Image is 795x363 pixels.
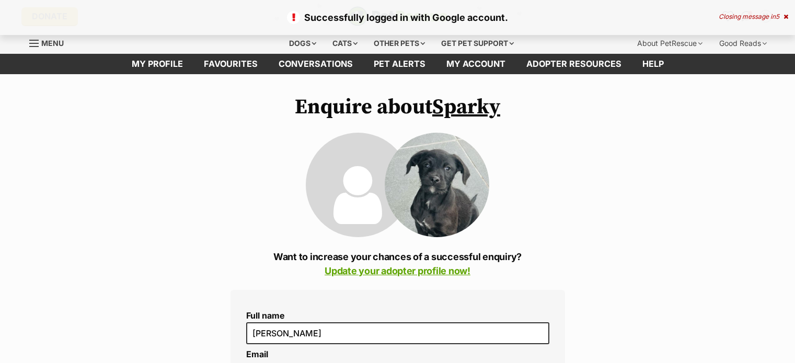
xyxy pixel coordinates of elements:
[41,39,64,48] span: Menu
[630,33,710,54] div: About PetRescue
[268,54,363,74] a: conversations
[246,311,549,320] label: Full name
[29,33,71,52] a: Menu
[363,54,436,74] a: Pet alerts
[712,33,774,54] div: Good Reads
[325,265,470,276] a: Update your adopter profile now!
[246,349,268,359] label: Email
[325,33,365,54] div: Cats
[432,94,500,120] a: Sparky
[434,33,521,54] div: Get pet support
[516,54,632,74] a: Adopter resources
[246,322,549,344] input: E.g. Jimmy Chew
[231,95,565,119] h1: Enquire about
[436,54,516,74] a: My account
[231,250,565,278] p: Want to increase your chances of a successful enquiry?
[385,133,489,237] img: Sparky
[366,33,432,54] div: Other pets
[282,33,324,54] div: Dogs
[121,54,193,74] a: My profile
[632,54,674,74] a: Help
[193,54,268,74] a: Favourites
